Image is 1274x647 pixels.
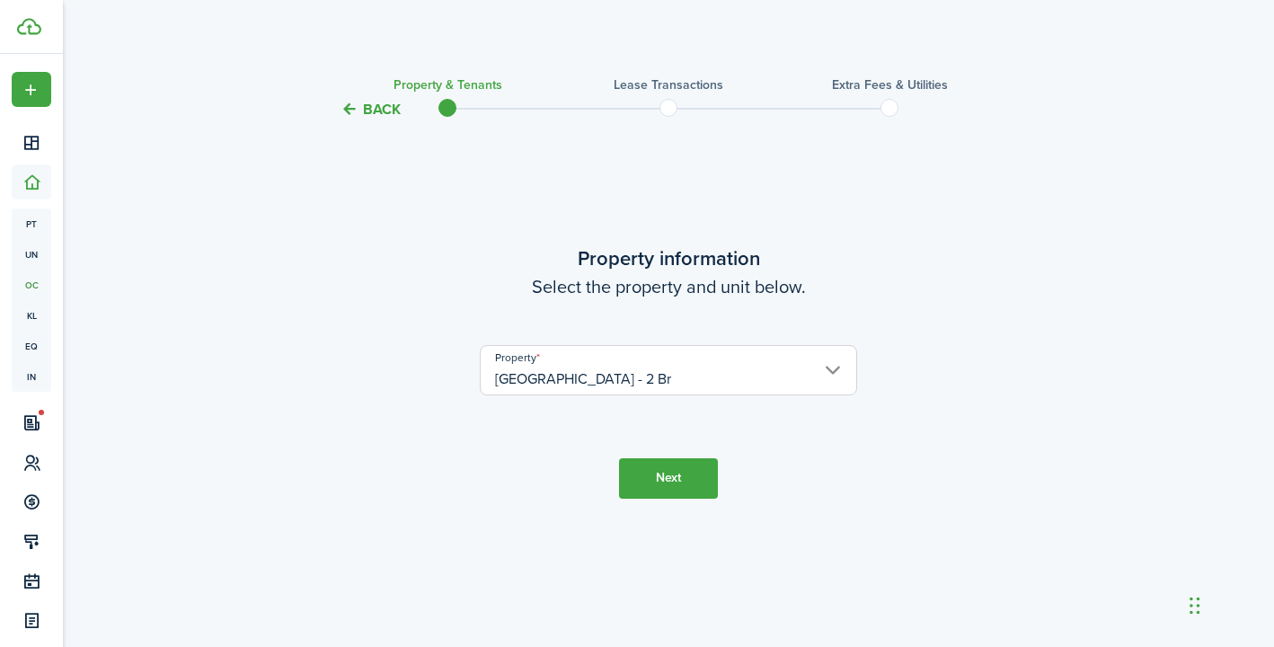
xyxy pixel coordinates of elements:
[341,100,401,119] button: Back
[619,458,718,499] button: Next
[12,239,51,270] a: un
[614,75,723,94] h3: Lease Transactions
[1190,579,1200,633] div: Drag
[17,18,41,35] img: TenantCloud
[291,273,1046,300] wizard-step-header-description: Select the property and unit below.
[12,300,51,331] a: kl
[394,75,502,94] h3: Property & Tenants
[12,331,51,361] a: eq
[12,208,51,239] a: pt
[832,75,948,94] h3: Extra fees & Utilities
[12,361,51,392] a: in
[966,453,1274,647] iframe: Chat Widget
[480,345,857,395] input: Select a property
[12,72,51,107] button: Open menu
[291,244,1046,273] wizard-step-header-title: Property information
[12,270,51,300] a: oc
